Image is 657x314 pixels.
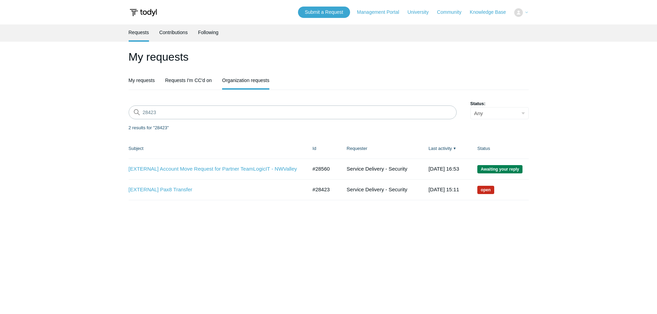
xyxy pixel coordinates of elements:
[129,124,529,131] div: 2 results for "28423"
[198,24,218,40] a: Following
[306,138,340,159] th: Id
[129,138,306,159] th: Subject
[357,9,406,16] a: Management Portal
[477,186,494,194] span: We are working on a response for you
[428,186,459,192] time: 2025-10-01T15:11:22+00:00
[298,7,350,18] a: Submit a Request
[129,105,457,119] input: Search requests
[129,186,297,194] a: [EXTERNAL] Pax8 Transfer
[428,166,459,172] time: 2025-10-01T16:53:27+00:00
[129,49,529,65] h1: My requests
[340,159,421,180] td: Service Delivery - Security
[306,159,340,180] td: #28560
[470,138,528,159] th: Status
[470,100,529,107] label: Status:
[340,138,421,159] th: Requester
[165,72,212,88] a: Requests I'm CC'd on
[470,9,513,16] a: Knowledge Base
[437,9,468,16] a: Community
[129,165,297,173] a: [EXTERNAL] Account Move Request for Partner TeamLogicIT - NWValley
[477,165,522,173] span: We are waiting for you to respond
[428,146,452,151] a: Last activity▼
[129,6,158,19] img: Todyl Support Center Help Center home page
[159,24,188,40] a: Contributions
[407,9,435,16] a: University
[129,72,155,88] a: My requests
[222,72,269,88] a: Organization requests
[453,146,456,151] span: ▼
[129,24,149,40] a: Requests
[340,180,421,200] td: Service Delivery - Security
[306,180,340,200] td: #28423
